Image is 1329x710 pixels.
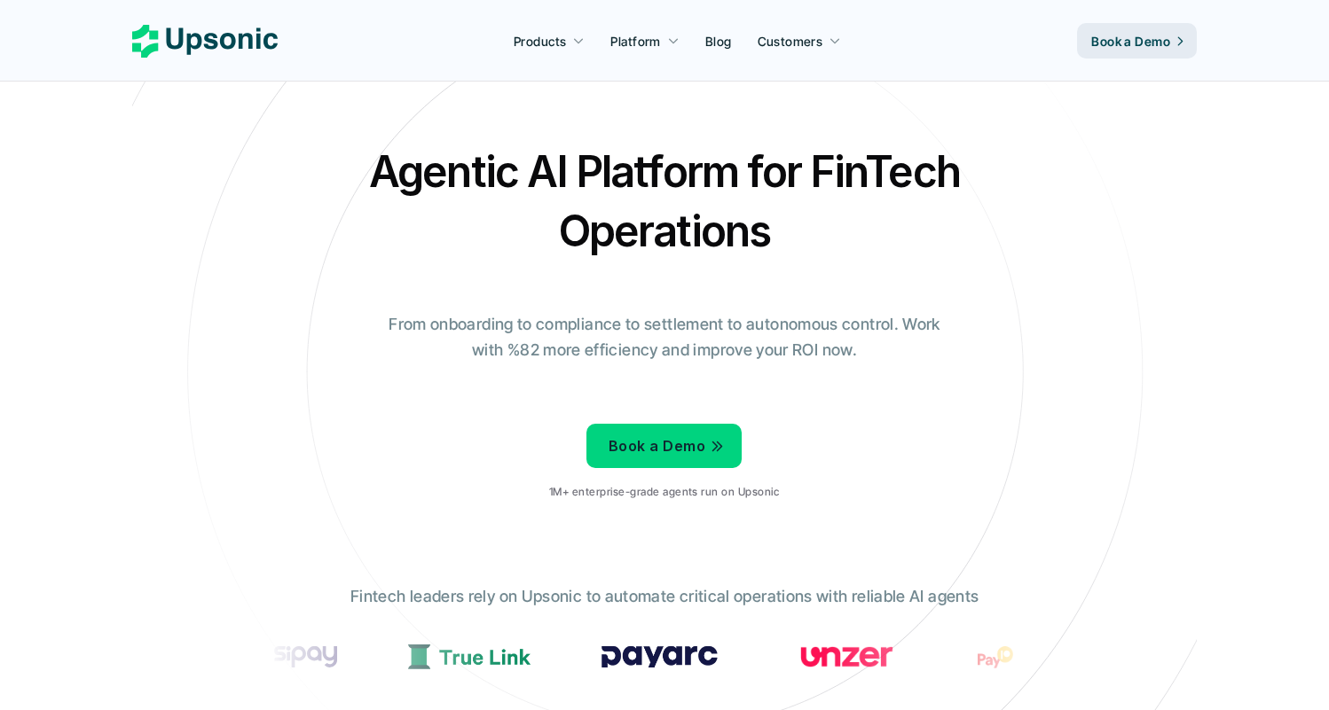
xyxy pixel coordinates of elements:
a: Products [503,25,595,57]
p: Products [514,32,566,51]
p: Blog [705,32,732,51]
p: Customers [758,32,823,51]
h2: Agentic AI Platform for FinTech Operations [354,142,975,261]
p: Book a Demo [1091,32,1170,51]
a: Book a Demo [1077,23,1197,59]
p: Book a Demo [609,433,705,459]
p: Fintech leaders rely on Upsonic to automate critical operations with reliable AI agents [350,584,979,610]
p: Platform [610,32,660,51]
a: Book a Demo [586,424,742,468]
p: From onboarding to compliance to settlement to autonomous control. Work with %82 more efficiency ... [376,312,953,363]
a: Blog [695,25,743,57]
p: 1M+ enterprise-grade agents run on Upsonic [549,486,779,498]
